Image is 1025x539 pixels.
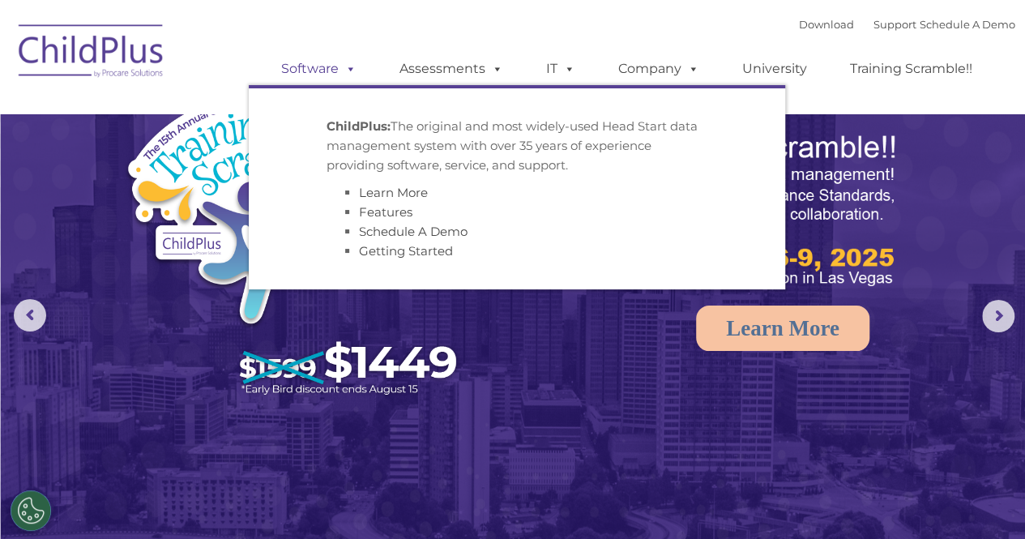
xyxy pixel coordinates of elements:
[530,53,592,85] a: IT
[359,243,453,259] a: Getting Started
[799,18,854,31] a: Download
[11,13,173,94] img: ChildPlus by Procare Solutions
[359,185,428,200] a: Learn More
[327,117,707,175] p: The original and most widely-used Head Start data management system with over 35 years of experie...
[265,53,373,85] a: Software
[359,204,412,220] a: Features
[327,118,391,134] strong: ChildPlus:
[920,18,1015,31] a: Schedule A Demo
[696,306,869,351] a: Learn More
[834,53,989,85] a: Training Scramble!!
[11,490,51,531] button: Cookies Settings
[359,224,468,239] a: Schedule A Demo
[873,18,916,31] a: Support
[602,53,715,85] a: Company
[225,173,294,186] span: Phone number
[225,107,275,119] span: Last name
[383,53,519,85] a: Assessments
[726,53,823,85] a: University
[799,18,1015,31] font: |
